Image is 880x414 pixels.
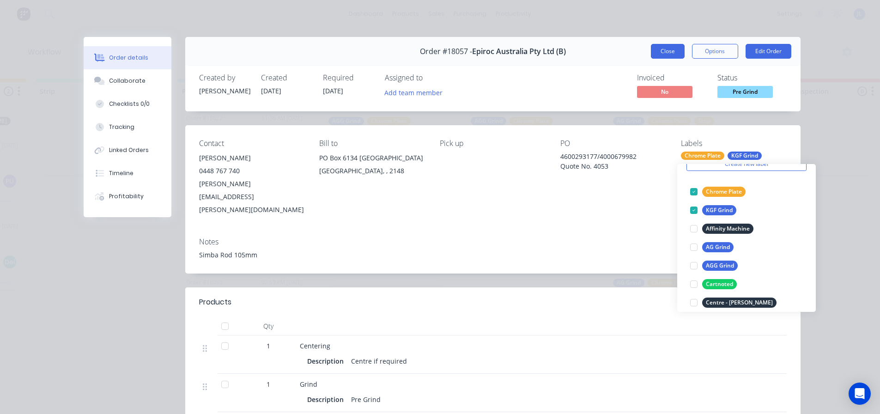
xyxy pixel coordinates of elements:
div: PO Box 6134 [GEOGRAPHIC_DATA] [319,152,425,164]
button: Close [651,44,685,59]
div: Assigned to [385,73,477,82]
button: Timeline [84,162,171,185]
div: Status [717,73,787,82]
div: Description [307,354,347,368]
div: Created [261,73,312,82]
div: Tracking [109,123,134,131]
button: Profitability [84,185,171,208]
div: PO [560,139,666,148]
button: AG Grind [686,241,737,254]
button: Centre - [PERSON_NAME] [686,296,780,309]
span: Pre Grind [717,86,773,97]
div: Chrome Plate [702,187,746,197]
div: Pre Grind [347,393,384,406]
div: Required [323,73,374,82]
span: [DATE] [261,86,281,95]
div: KGF Grind [702,205,736,215]
button: Cartnoted [686,278,740,291]
div: Affinity Machine [702,224,753,234]
div: Collaborate [109,77,146,85]
span: Centering [300,341,330,350]
span: Grind [300,380,317,389]
div: Open Intercom Messenger [849,383,871,405]
button: Order details [84,46,171,69]
button: Pre Grind [717,86,773,100]
div: 4600293177/4000679982 Quote No. 4053 [560,152,666,171]
div: Products [199,297,231,308]
div: [PERSON_NAME] [199,86,250,96]
div: Pick up [440,139,546,148]
div: Profitability [109,192,144,201]
button: KGF Grind [686,204,740,217]
div: Qty [241,317,296,335]
button: Tracking [84,116,171,139]
span: 1 [267,379,270,389]
span: [DATE] [323,86,343,95]
button: Add team member [385,86,448,98]
div: [PERSON_NAME][EMAIL_ADDRESS][PERSON_NAME][DOMAIN_NAME] [199,177,305,216]
span: Order #18057 - [420,47,472,56]
div: Bill to [319,139,425,148]
button: Edit Order [746,44,791,59]
div: Invoiced [637,73,706,82]
button: Add team member [379,86,447,98]
div: Chrome Plate [681,152,724,160]
button: Collaborate [84,69,171,92]
button: Chrome Plate [686,185,749,198]
div: Linked Orders [109,146,149,154]
div: Simba Rod 105mm [199,250,787,260]
button: Linked Orders [84,139,171,162]
div: Labels [681,139,787,148]
div: Created by [199,73,250,82]
div: Order details [109,54,148,62]
div: 0448 767 740 [199,164,305,177]
div: PO Box 6134 [GEOGRAPHIC_DATA][GEOGRAPHIC_DATA], , 2148 [319,152,425,181]
div: Centre if required [347,354,411,368]
button: AGG Grind [686,259,741,272]
button: Affinity Machine [686,222,757,235]
div: Cartnoted [702,279,737,289]
div: KGF Grind [728,152,762,160]
div: Checklists 0/0 [109,100,150,108]
div: Contact [199,139,305,148]
div: [PERSON_NAME]0448 767 740[PERSON_NAME][EMAIL_ADDRESS][PERSON_NAME][DOMAIN_NAME] [199,152,305,216]
span: No [637,86,692,97]
button: Create new label [686,157,807,171]
span: 1 [267,341,270,351]
span: Epiroc Australia Pty Ltd (B) [472,47,566,56]
div: AGG Grind [702,261,738,271]
div: [GEOGRAPHIC_DATA], , 2148 [319,164,425,177]
div: Notes [199,237,787,246]
button: Checklists 0/0 [84,92,171,116]
div: Centre - [PERSON_NAME] [702,298,777,308]
button: Options [692,44,738,59]
div: AG Grind [702,242,734,252]
div: [PERSON_NAME] [199,152,305,164]
div: Timeline [109,169,134,177]
div: Description [307,393,347,406]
